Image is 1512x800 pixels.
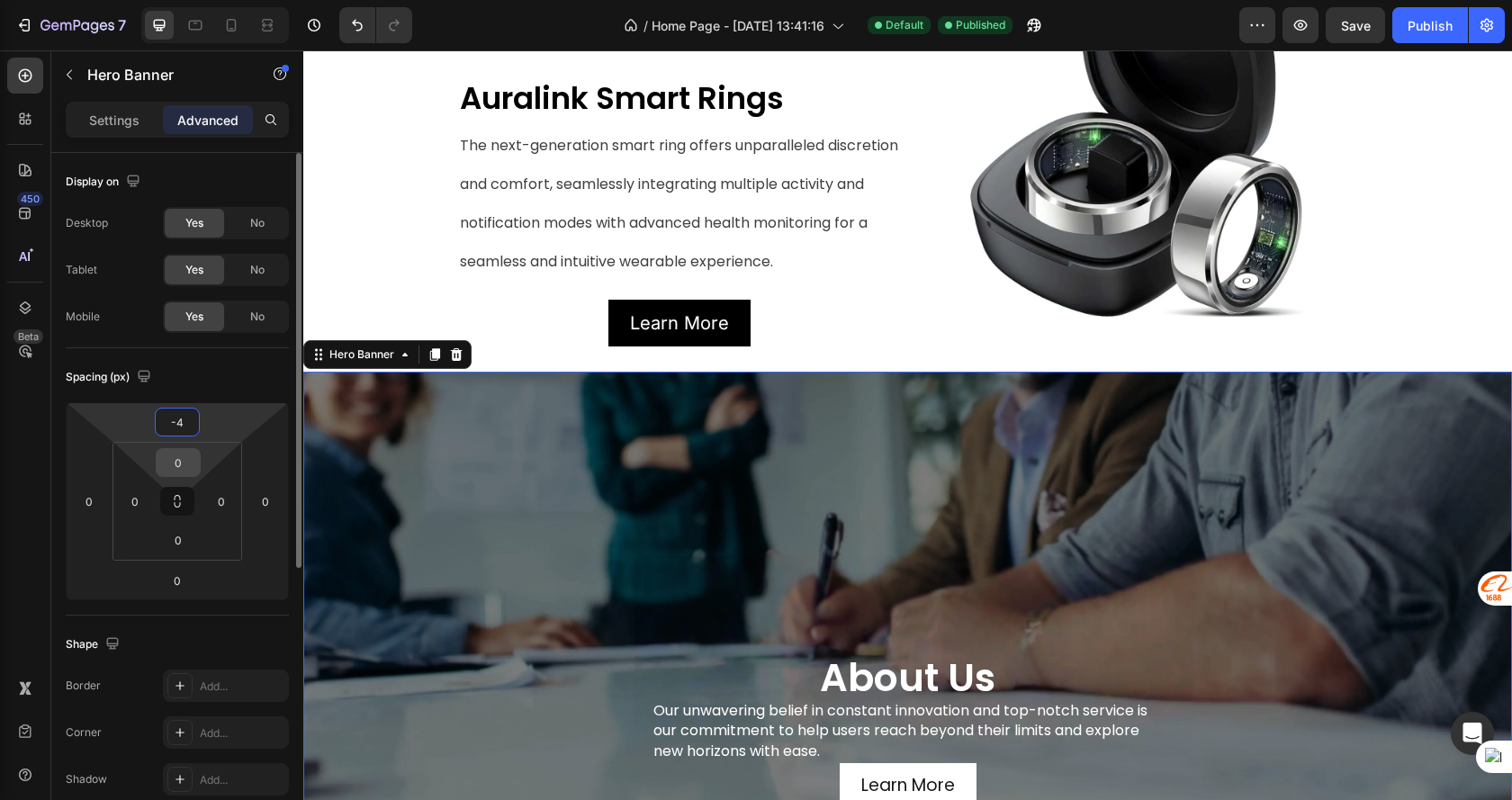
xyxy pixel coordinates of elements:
input: 0 [76,488,103,515]
iframe: Design area [303,50,1512,800]
div: Add... [200,772,284,788]
div: Shape [66,633,123,657]
div: Beta [13,329,43,344]
span: Yes [185,215,203,231]
div: Spacing (px) [66,365,155,390]
div: Desktop [66,215,108,231]
p: Settings [89,111,139,130]
div: Add... [200,725,284,742]
span: No [250,215,265,231]
p: Hero Banner [87,64,240,85]
p: 7 [118,14,126,36]
span: / [643,16,648,35]
input: 0 [159,567,195,594]
p: Advanced [177,111,238,130]
button: Publish [1392,7,1468,43]
input: 0px [208,488,235,515]
button: 7 [7,7,134,43]
span: No [250,309,265,325]
input: 0px [160,449,196,476]
div: Mobile [66,309,100,325]
span: Yes [185,262,203,278]
p: Learn More [327,260,426,285]
h2: about us [78,607,1131,649]
input: 0px [160,526,196,553]
p: Learn More [558,724,652,748]
div: Tablet [66,262,97,278]
div: Corner [66,724,102,741]
input: -4 [159,409,195,436]
div: Border [66,678,101,694]
div: Add... [200,679,284,695]
span: Save [1341,18,1371,33]
input: 0px [121,488,148,515]
span: Published [956,17,1005,33]
div: Open Intercom Messenger [1451,712,1494,755]
div: Undo/Redo [339,7,412,43]
span: Home Page - [DATE] 13:41:16 [652,16,824,35]
div: Publish [1408,16,1453,35]
div: Display on [66,170,144,194]
button: Save [1326,7,1385,43]
a: Learn More [536,713,673,759]
p: Our unwavering belief in constant innovation and top-notch service is our commitment to help user... [350,651,859,711]
input: 0 [252,488,279,515]
span: Yes [185,309,203,325]
div: Hero Banner [22,296,94,312]
a: Learn More [305,249,447,296]
span: Default [886,17,923,33]
div: 450 [17,192,43,206]
div: Shadow [66,771,107,787]
span: No [250,262,265,278]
